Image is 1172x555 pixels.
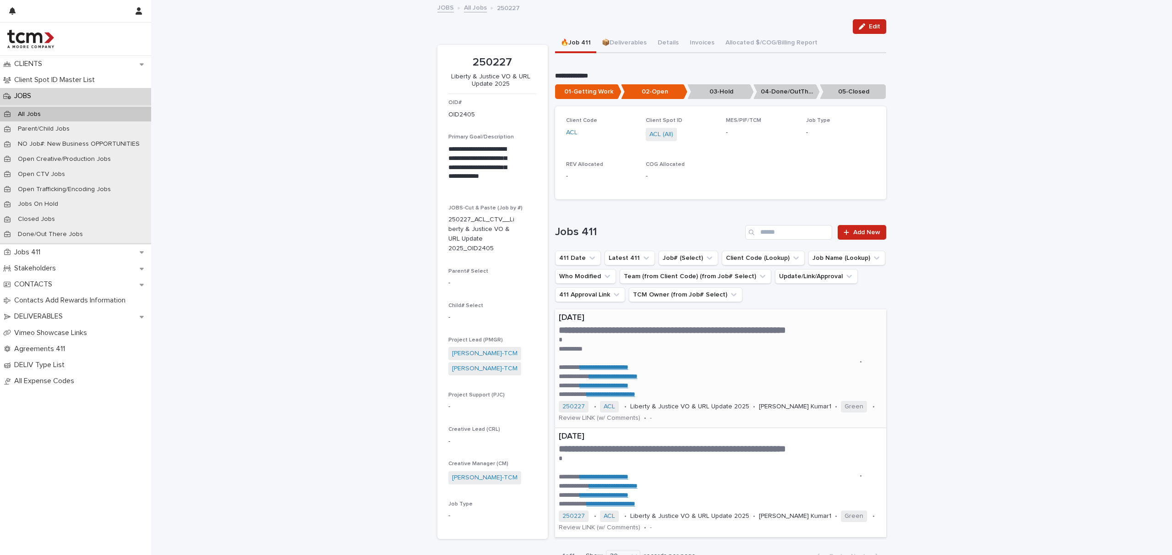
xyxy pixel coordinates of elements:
p: DELIV Type List [11,361,72,369]
p: 01-Getting Work [555,84,621,99]
button: 📦Deliverables [596,34,652,53]
a: [PERSON_NAME]-TCM [452,364,518,374]
p: - [448,402,537,412]
span: Add New [853,229,880,236]
span: Edit [869,23,880,30]
p: JOBS [11,92,38,100]
p: Vimeo Showcase Links [11,329,94,337]
h1: Jobs 411 [555,225,742,239]
span: Client Spot ID [646,118,682,123]
p: - [448,278,537,288]
p: - [566,171,635,181]
a: 250227 [562,403,585,411]
p: • [835,403,837,411]
button: Client Code (Lookup) [722,251,805,265]
p: 250227_ACL_CTV__Liberty & Justice VO & URL Update 2025_OID2405 [448,215,515,253]
p: • [860,472,862,480]
p: • [835,512,837,520]
span: Parent# Select [448,269,488,274]
button: Latest 411 [605,251,655,265]
span: Green [841,511,867,522]
button: Team (from Client Code) (from Job# Select) [620,269,771,284]
p: 03-Hold [687,84,754,99]
button: 411 Date [555,251,601,265]
p: • [860,358,862,366]
p: NO Job#: New Business OPPORTUNITIES [11,140,147,148]
p: [PERSON_NAME] Kumar1 [759,512,831,520]
p: 02-Open [621,84,687,99]
p: Agreements 411 [11,345,72,353]
p: DELIVERABLES [11,312,70,321]
p: - [448,437,537,446]
p: Liberty & Justice VO & URL Update 2025 [448,73,533,88]
a: 250227 [562,512,585,520]
span: Project Support (PJC) [448,392,505,398]
p: Liberty & Justice VO & URL Update 2025 [630,403,749,411]
p: CONTACTS [11,280,60,289]
button: Job Name (Lookup) [808,251,885,265]
p: Open Creative/Production Jobs [11,155,118,163]
p: CLIENTS [11,60,49,68]
p: • [624,403,627,411]
p: 250227 [448,56,537,69]
span: Job Type [448,501,473,507]
button: Who Modified [555,269,616,284]
span: Creative Lead (CRL) [448,427,500,432]
button: Allocated $/COG/Billing Report [720,34,823,53]
p: - [650,414,652,422]
span: Green [841,401,867,412]
button: 🔥Job 411 [555,34,596,53]
p: [DATE] [559,313,883,323]
p: • [872,512,875,520]
a: JOBS [437,2,454,12]
p: Jobs On Hold [11,200,65,208]
img: 4hMmSqQkux38exxPVZHQ [7,30,54,48]
p: - [448,511,537,521]
p: Review LINK (w/ Comments) [559,414,640,422]
p: All Expense Codes [11,377,82,385]
p: Jobs 411 [11,248,48,257]
p: Open CTV Jobs [11,170,72,178]
span: REV Allocated [566,162,603,167]
p: Parent/Child Jobs [11,125,77,133]
span: Primary Goal/Description [448,134,514,140]
span: Child# Select [448,303,483,308]
a: All Jobs [464,2,487,12]
a: ACL (All) [649,130,673,139]
button: Invoices [684,34,720,53]
span: Client Code [566,118,597,123]
p: • [872,403,875,411]
input: Search [745,225,832,240]
p: Stakeholders [11,264,63,273]
button: TCM Owner (from Job# Select) [629,287,742,302]
p: 250227 [497,2,520,12]
a: ACL [604,403,615,411]
span: JOBS-Cut & Paste (Job by #) [448,205,523,211]
p: • [753,403,755,411]
p: Open Trafficking/Encoding Jobs [11,186,118,193]
a: Add New [838,225,886,240]
p: • [624,512,627,520]
p: • [594,512,596,520]
p: - [448,313,537,322]
span: Creative Manager (CM) [448,461,508,467]
span: Job Type [806,118,830,123]
p: • [594,403,596,411]
span: OID# [448,100,462,105]
span: COG Allocated [646,162,685,167]
p: OID2405 [448,110,475,120]
a: ACL [566,128,578,137]
p: Contacts Add Rewards Information [11,296,133,305]
p: Review LINK (w/ Comments) [559,524,640,532]
button: Details [652,34,684,53]
p: • [644,414,646,422]
span: MES/PIF/TCM [726,118,761,123]
p: - [806,128,875,137]
p: • [644,524,646,532]
p: Liberty & Justice VO & URL Update 2025 [630,512,749,520]
button: Update/Link/Approval [775,269,858,284]
p: [PERSON_NAME] Kumar1 [759,403,831,411]
p: 05-Closed [820,84,886,99]
p: 04-Done/OutThere [753,84,820,99]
